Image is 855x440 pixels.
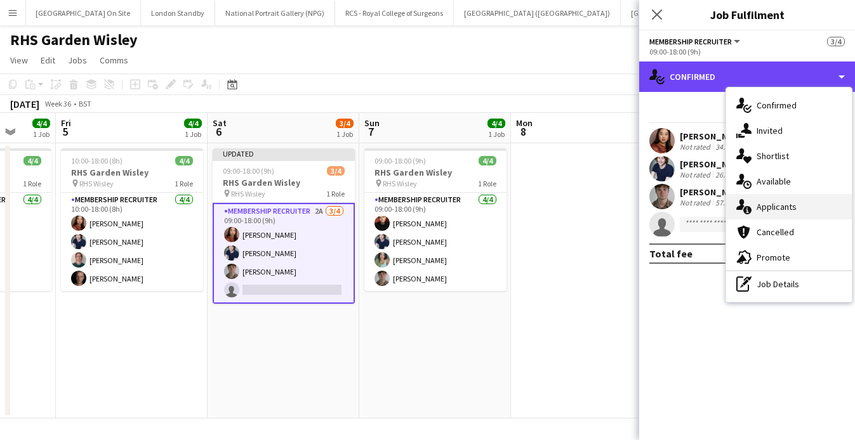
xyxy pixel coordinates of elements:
span: RHS Wisley [231,189,265,198]
app-job-card: Updated09:00-18:00 (9h)3/4RHS Garden Wisley RHS Wisley1 RoleMembership Recruiter2A3/409:00-18:00 ... [213,148,355,304]
div: [PERSON_NAME] [680,186,747,198]
span: 09:00-18:00 (9h) [223,166,274,176]
div: Not rated [680,198,713,207]
a: Edit [36,52,60,68]
a: Jobs [63,52,92,68]
span: Week 36 [42,99,74,108]
div: Available [726,169,852,194]
span: 3/4 [327,166,345,176]
div: Not rated [680,170,713,179]
span: 4/4 [23,156,41,165]
app-card-role: Membership Recruiter2A3/409:00-18:00 (9h)[PERSON_NAME][PERSON_NAME][PERSON_NAME] [213,203,355,304]
div: [PERSON_NAME] [680,159,747,170]
div: 57.1km [713,198,741,207]
div: 09:00-18:00 (9h) [649,47,845,56]
div: Confirmed [639,61,855,92]
app-job-card: 09:00-18:00 (9h)4/4RHS Garden Wisley RHS Wisley1 RoleMembership Recruiter4/409:00-18:00 (9h)[PERS... [364,148,507,291]
span: 1 Role [478,179,496,188]
div: 1 Job [336,129,353,139]
div: Job Details [726,271,852,297]
h1: RHS Garden Wisley [10,30,138,49]
span: 1 Role [175,179,193,188]
span: 7 [362,124,380,139]
button: RCS - Royal College of Surgeons [335,1,454,25]
div: Promote [726,245,852,270]
div: Not rated [680,142,713,152]
div: 1 Job [185,129,201,139]
span: RHS Wisley [79,179,114,188]
h3: RHS Garden Wisley [213,177,355,188]
span: 3/4 [827,37,845,46]
h3: RHS Garden Wisley [61,167,203,178]
span: Edit [41,55,55,66]
span: Sat [213,117,227,129]
span: 1 Role [326,189,345,198]
span: 8 [514,124,533,139]
div: Cancelled [726,219,852,245]
div: [DATE] [10,98,39,110]
div: Total fee [649,247,693,260]
span: Membership Recruiter [649,37,732,46]
span: Comms [100,55,128,66]
span: Mon [516,117,533,129]
div: Applicants [726,194,852,219]
h3: Job Fulfilment [639,6,855,23]
div: Invited [726,118,852,143]
button: [GEOGRAPHIC_DATA] (IWM) [621,1,731,25]
span: 4/4 [184,119,202,128]
a: Comms [95,52,133,68]
span: 5 [59,124,71,139]
div: 34.8km [713,142,741,152]
button: [GEOGRAPHIC_DATA] ([GEOGRAPHIC_DATA]) [454,1,621,25]
div: Shortlist [726,143,852,169]
div: 1 Job [33,129,50,139]
span: Sun [364,117,380,129]
button: [GEOGRAPHIC_DATA] On Site [25,1,141,25]
span: View [10,55,28,66]
span: RHS Wisley [383,179,417,188]
div: BST [79,99,91,108]
span: 3/4 [336,119,354,128]
a: View [5,52,33,68]
span: 6 [211,124,227,139]
div: Updated [213,148,355,159]
span: 10:00-18:00 (8h) [71,156,123,165]
span: Fri [61,117,71,129]
div: 1 Job [488,129,505,139]
h3: RHS Garden Wisley [364,167,507,178]
button: Membership Recruiter [649,37,742,46]
span: 4/4 [175,156,193,165]
div: [PERSON_NAME] [680,131,747,142]
button: National Portrait Gallery (NPG) [215,1,335,25]
span: 4/4 [487,119,505,128]
span: 09:00-18:00 (9h) [374,156,426,165]
div: Confirmed [726,93,852,118]
app-job-card: 10:00-18:00 (8h)4/4RHS Garden Wisley RHS Wisley1 RoleMembership Recruiter4/410:00-18:00 (8h)[PERS... [61,148,203,291]
span: 4/4 [32,119,50,128]
app-card-role: Membership Recruiter4/409:00-18:00 (9h)[PERSON_NAME][PERSON_NAME][PERSON_NAME][PERSON_NAME] [364,193,507,291]
app-card-role: Membership Recruiter4/410:00-18:00 (8h)[PERSON_NAME][PERSON_NAME][PERSON_NAME][PERSON_NAME] [61,193,203,291]
span: 1 Role [23,179,41,188]
span: Jobs [68,55,87,66]
div: 26.9km [713,170,741,179]
span: 4/4 [479,156,496,165]
button: London Standby [141,1,215,25]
